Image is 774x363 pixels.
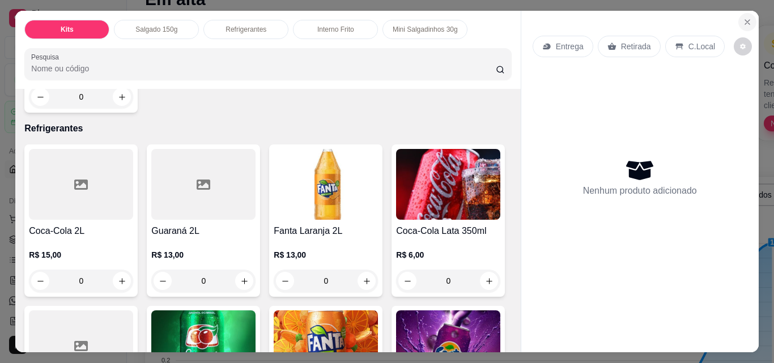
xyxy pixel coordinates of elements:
button: decrease-product-quantity [734,37,752,55]
button: increase-product-quantity [235,272,253,290]
p: Nenhum produto adicionado [583,184,697,198]
input: Pesquisa [31,63,496,74]
button: decrease-product-quantity [31,272,49,290]
p: Refrigerantes [226,25,266,34]
button: increase-product-quantity [480,272,498,290]
p: Refrigerantes [24,122,511,135]
button: Close [738,13,756,31]
button: increase-product-quantity [113,272,131,290]
p: R$ 13,00 [274,249,378,260]
p: Kits [61,25,74,34]
button: decrease-product-quantity [31,88,49,106]
p: R$ 13,00 [151,249,256,260]
h4: Guaraná 2L [151,224,256,238]
p: Entrega [556,41,584,52]
img: product-image [274,149,378,220]
p: Salgado 150g [135,25,177,34]
p: C.Local [688,41,715,52]
button: decrease-product-quantity [276,272,294,290]
p: Mini Salgadinhos 30g [393,25,458,34]
p: R$ 6,00 [396,249,500,260]
button: decrease-product-quantity [398,272,416,290]
h4: Fanta Laranja 2L [274,224,378,238]
button: increase-product-quantity [113,88,131,106]
p: Interno Frito [317,25,354,34]
h4: Coca-Cola Lata 350ml [396,224,500,238]
img: product-image [396,149,500,220]
h4: Coca-Cola 2L [29,224,133,238]
button: increase-product-quantity [358,272,376,290]
button: decrease-product-quantity [154,272,172,290]
p: Retirada [621,41,651,52]
label: Pesquisa [31,52,63,62]
p: R$ 15,00 [29,249,133,260]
